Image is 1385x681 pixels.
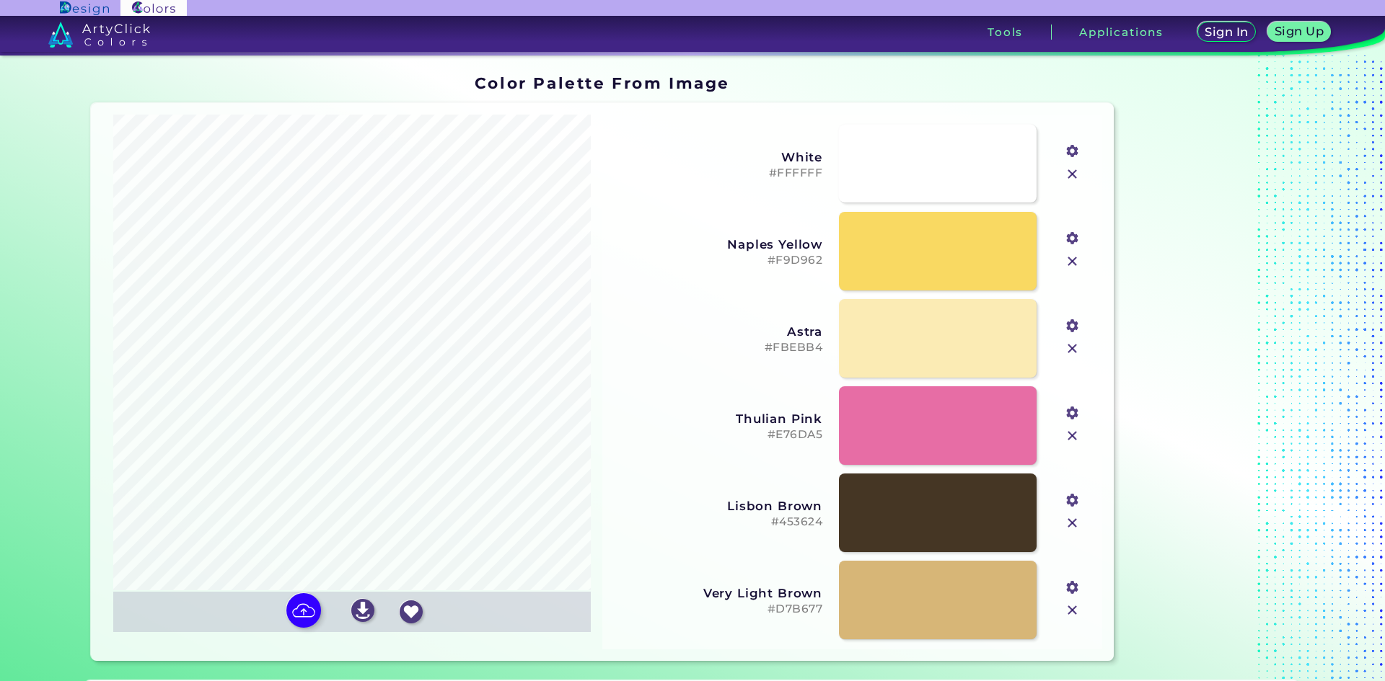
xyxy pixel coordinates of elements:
[1063,601,1082,620] img: icon_close.svg
[614,341,823,355] h5: #FBEBB4
[614,254,823,267] h5: #F9D962
[48,22,150,48] img: logo_artyclick_colors_white.svg
[1063,252,1082,271] img: icon_close.svg
[614,166,823,180] h5: #FFFFFF
[988,27,1023,37] h3: Tools
[351,599,374,622] img: icon_download_white.svg
[400,600,423,623] img: icon_favourite_white.svg
[60,1,108,15] img: ArtyClick Design logo
[614,428,823,442] h5: #E76DA5
[1277,26,1322,37] h5: Sign Up
[1079,27,1164,37] h3: Applications
[614,324,823,339] h3: Astra
[614,499,823,513] h3: Lisbon Brown
[1063,165,1082,184] img: icon_close.svg
[614,150,823,164] h3: White
[1063,514,1082,533] img: icon_close.svg
[614,411,823,426] h3: Thulian Pink
[614,602,823,616] h5: #D7B677
[1200,23,1253,41] a: Sign In
[614,515,823,529] h5: #453624
[614,237,823,252] h3: Naples Yellow
[614,586,823,600] h3: Very Light Brown
[1063,427,1082,445] img: icon_close.svg
[1271,23,1328,41] a: Sign Up
[1063,339,1082,358] img: icon_close.svg
[1207,27,1246,37] h5: Sign In
[286,593,321,628] img: icon picture
[475,72,730,94] h1: Color Palette From Image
